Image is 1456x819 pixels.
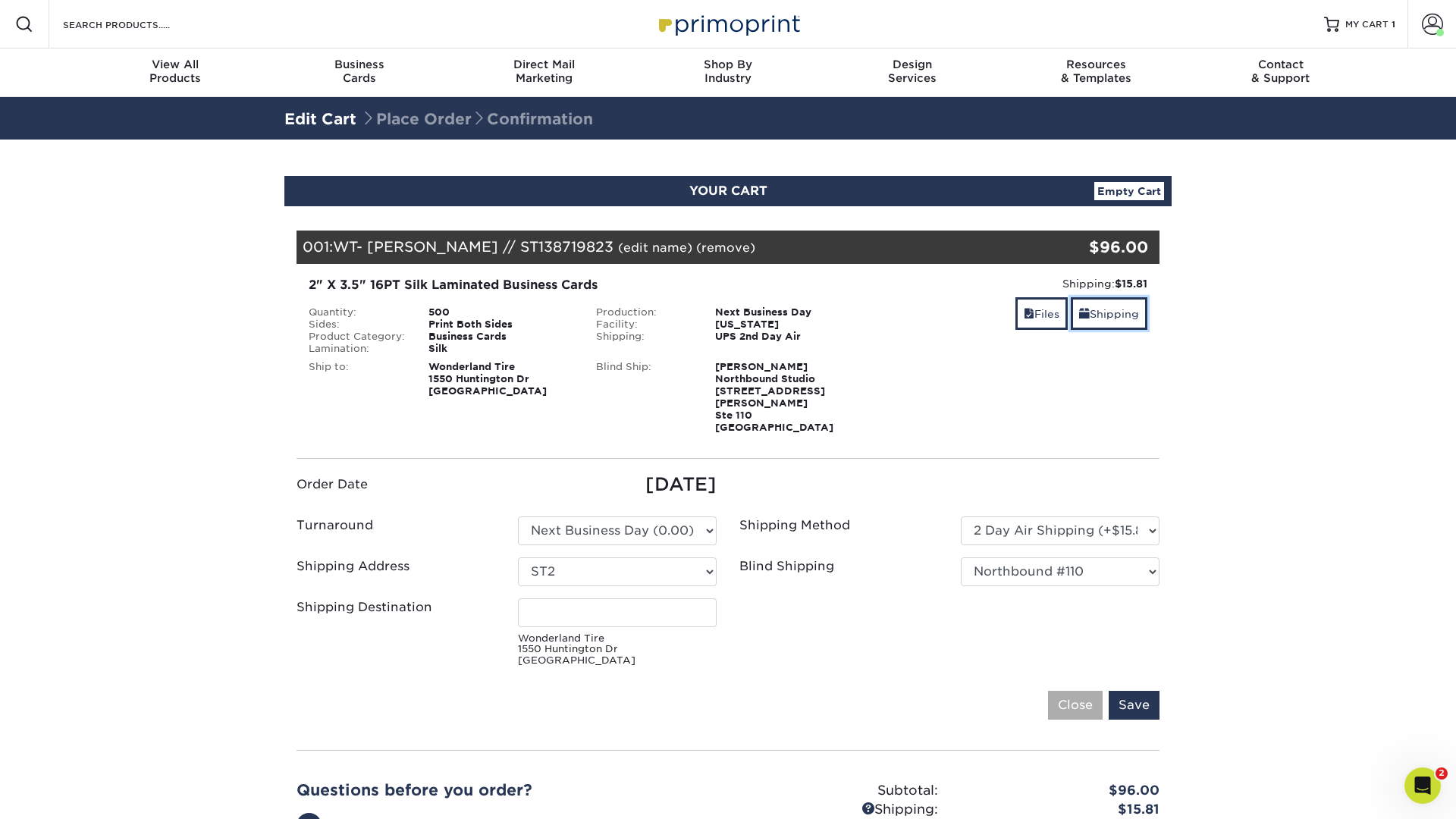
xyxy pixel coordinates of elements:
span: Business [268,58,452,71]
a: Shipping [1071,297,1147,330]
div: Shipping: [585,331,704,343]
span: 2 [1436,767,1448,780]
a: Contact& Support [1188,49,1373,97]
div: Cards [268,58,452,85]
span: 1 [1392,19,1395,30]
div: Products [83,58,268,85]
label: Blind Shipping [739,557,834,576]
span: files [1024,308,1034,320]
div: Print Both Sides [417,318,585,331]
a: (edit name) [618,240,692,255]
div: & Support [1188,58,1373,85]
span: Place Order Confirmation [361,110,593,128]
img: Primoprint [652,8,804,40]
div: Production: [585,306,704,318]
div: Next Business Day [704,306,871,318]
strong: [PERSON_NAME] Northbound Studio [STREET_ADDRESS][PERSON_NAME] Ste 110 [GEOGRAPHIC_DATA] [715,361,833,433]
span: Resources [1004,58,1188,71]
a: Shop ByIndustry [636,49,821,97]
small: Wonderland Tire 1550 Huntington Dr [GEOGRAPHIC_DATA] [518,633,717,667]
iframe: Google Customer Reviews [4,773,129,814]
div: Marketing [452,58,636,85]
input: Close [1048,691,1103,720]
span: MY CART [1345,18,1389,31]
div: Subtotal: [728,781,949,801]
a: Empty Cart [1094,182,1164,200]
span: Design [820,58,1004,71]
div: 2" X 3.5" 16PT Silk Laminated Business Cards [309,276,860,294]
div: [DATE] [518,471,717,498]
a: (remove) [696,240,755,255]
span: Shop By [636,58,821,71]
div: 500 [417,306,585,318]
a: Files [1015,297,1068,330]
span: Contact [1188,58,1373,71]
label: Turnaround [297,516,373,535]
span: View All [83,58,268,71]
label: Order Date [297,475,368,494]
div: Services [820,58,1004,85]
label: Shipping Destination [297,598,432,617]
span: shipping [1079,308,1090,320]
strong: $15.81 [1115,278,1147,290]
div: [US_STATE] [704,318,871,331]
a: Direct MailMarketing [452,49,636,97]
div: 001: [297,231,1015,264]
input: SEARCH PRODUCTS..... [61,15,209,33]
label: Shipping Address [297,557,409,576]
h2: Questions before you order? [297,781,717,799]
a: Edit Cart [284,110,356,128]
div: & Templates [1004,58,1188,85]
div: Lamination: [297,343,417,355]
span: Direct Mail [452,58,636,71]
div: Product Category: [297,331,417,343]
div: Business Cards [417,331,585,343]
div: Blind Ship: [585,361,704,434]
a: Resources& Templates [1004,49,1188,97]
a: DesignServices [820,49,1004,97]
div: Ship to: [297,361,417,397]
label: Shipping Method [739,516,850,535]
iframe: Intercom live chat [1404,767,1441,804]
input: Save [1109,691,1159,720]
a: View AllProducts [83,49,268,97]
div: Sides: [297,318,417,331]
span: WT- [PERSON_NAME] // ST138719823 [333,238,613,255]
div: Industry [636,58,821,85]
div: Facility: [585,318,704,331]
div: UPS 2nd Day Air [704,331,871,343]
span: YOUR CART [689,184,767,198]
strong: Wonderland Tire 1550 Huntington Dr [GEOGRAPHIC_DATA] [428,361,547,397]
a: BusinessCards [268,49,452,97]
div: Quantity: [297,306,417,318]
div: Shipping: [883,276,1147,291]
div: $96.00 [1015,236,1148,259]
div: $96.00 [949,781,1171,801]
div: Silk [417,343,585,355]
